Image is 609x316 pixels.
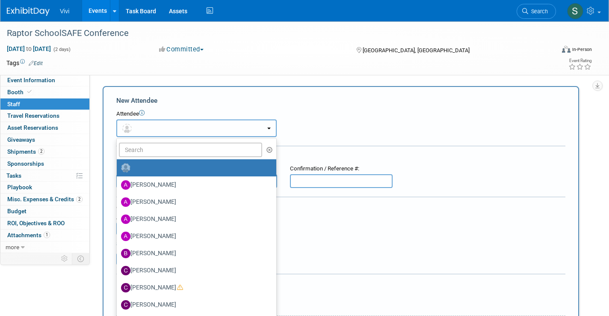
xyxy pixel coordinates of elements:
td: Toggle Event Tabs [72,253,90,264]
div: Confirmation / Reference #: [290,165,393,173]
span: Playbook [7,184,32,191]
span: Asset Reservations [7,124,58,131]
span: Vivi [60,8,69,15]
label: [PERSON_NAME] [121,247,268,260]
span: Budget [7,208,27,215]
span: Travel Reservations [7,112,59,119]
a: Playbook [0,182,89,193]
img: A.jpg [121,180,130,190]
a: Giveaways [0,134,89,146]
img: Format-Inperson.png [562,46,571,53]
span: Tasks [6,172,21,179]
a: Edit [29,60,43,66]
label: [PERSON_NAME] [121,298,268,312]
label: [PERSON_NAME] [121,264,268,277]
div: Event Format [505,45,592,57]
a: Asset Reservations [0,122,89,134]
img: C.jpg [121,300,130,310]
img: C.jpg [121,283,130,292]
a: Tasks [0,170,89,182]
span: ROI, Objectives & ROO [7,220,65,227]
div: Registration / Ticket Info (optional) [116,152,565,161]
a: ROI, Objectives & ROO [0,218,89,229]
a: Staff [0,98,89,110]
input: Search [119,143,262,157]
div: Raptor SchoolSAFE Conference [4,26,542,41]
div: Event Rating [568,59,591,63]
td: Personalize Event Tab Strip [57,253,72,264]
img: Unassigned-User-Icon.png [121,163,130,173]
span: Giveaways [7,136,35,143]
div: In-Person [572,46,592,53]
span: Staff [7,101,20,107]
span: [DATE] [DATE] [6,45,51,53]
label: [PERSON_NAME] [121,178,268,192]
span: Event Information [7,77,55,83]
img: A.jpg [121,215,130,224]
td: Tags [6,59,43,67]
a: more [0,241,89,253]
label: [PERSON_NAME] [121,212,268,226]
img: ExhibitDay [7,7,50,16]
label: [PERSON_NAME] [121,230,268,243]
span: Sponsorships [7,160,44,167]
img: A.jpg [121,197,130,207]
span: to [25,45,33,52]
span: Search [528,8,548,15]
img: A.jpg [121,232,130,241]
div: Attendee [116,110,565,118]
a: Search [517,4,556,19]
i: Booth reservation complete [27,89,32,94]
div: Cost: [116,204,565,212]
label: [PERSON_NAME] [121,281,268,295]
img: Sara Membreno [567,3,583,19]
a: Booth [0,86,89,98]
span: (2 days) [53,47,71,52]
a: Attachments1 [0,230,89,241]
span: 1 [44,232,50,238]
a: Travel Reservations [0,110,89,122]
a: Budget [0,206,89,217]
span: Attachments [7,232,50,238]
body: Rich Text Area. Press ALT-0 for help. [5,3,437,12]
a: Sponsorships [0,158,89,170]
div: Misc. Attachments & Notes [116,280,565,289]
a: Event Information [0,75,89,86]
span: 2 [38,148,44,155]
label: [PERSON_NAME] [121,195,268,209]
span: [GEOGRAPHIC_DATA], [GEOGRAPHIC_DATA] [363,47,470,54]
span: 2 [76,196,83,203]
span: Misc. Expenses & Credits [7,196,83,203]
span: Shipments [7,148,44,155]
img: B.jpg [121,249,130,258]
span: Booth [7,89,33,95]
a: Shipments2 [0,146,89,158]
span: more [6,244,19,250]
img: C.jpg [121,266,130,275]
a: Misc. Expenses & Credits2 [0,194,89,205]
div: New Attendee [116,96,565,105]
button: Committed [156,45,207,54]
